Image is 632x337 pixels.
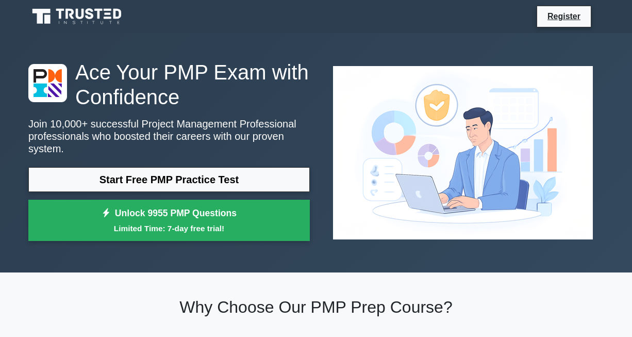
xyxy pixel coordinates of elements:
[28,297,604,317] h2: Why Choose Our PMP Prep Course?
[41,222,297,234] small: Limited Time: 7-day free trial!
[28,118,310,155] p: Join 10,000+ successful Project Management Professional professionals who boosted their careers w...
[28,167,310,192] a: Start Free PMP Practice Test
[325,58,601,248] img: Project Management Professional Preview
[541,10,587,23] a: Register
[28,60,310,109] h1: Ace Your PMP Exam with Confidence
[28,200,310,241] a: Unlock 9955 PMP QuestionsLimited Time: 7-day free trial!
